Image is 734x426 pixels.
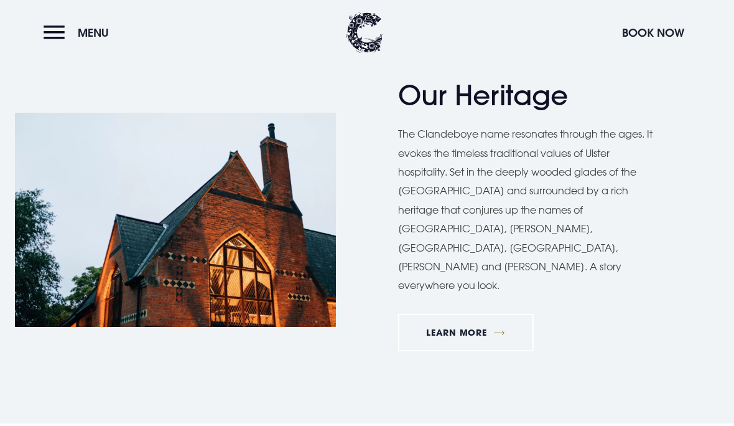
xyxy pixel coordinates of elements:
[78,26,109,40] span: Menu
[44,19,115,46] button: Menu
[398,79,641,112] h2: Our Heritage
[15,113,336,327] img: Clandeboye Lodge Hotel in Bangor, Northern Ireland.
[616,19,690,46] button: Book Now
[398,125,653,295] p: The Clandeboye name resonates through the ages. It evokes the timeless traditional values of Ulst...
[398,314,534,351] a: Learn More
[346,12,383,53] img: Clandeboye Lodge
